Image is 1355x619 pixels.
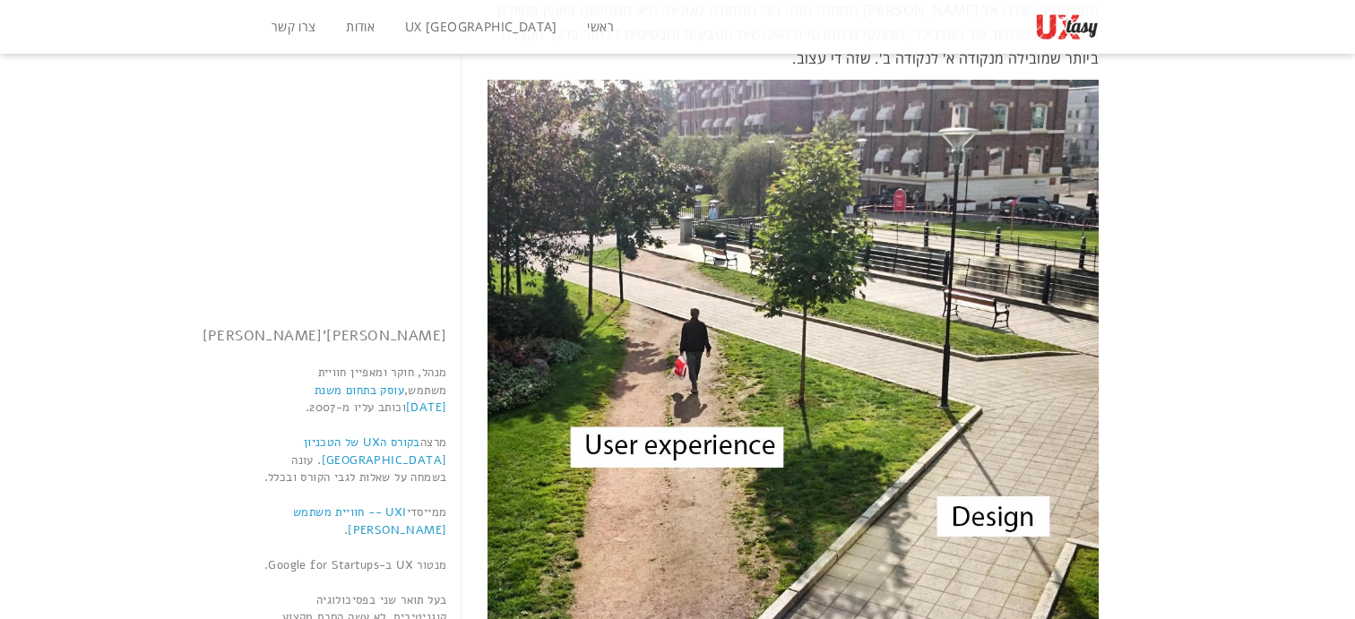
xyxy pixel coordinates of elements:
[272,18,316,35] span: צרו קשר
[405,18,557,35] span: UX [GEOGRAPHIC_DATA]
[203,326,447,346] font: [PERSON_NAME]'[PERSON_NAME]
[293,504,446,538] a: UXI -- חוויית משתמש [PERSON_NAME]
[315,383,446,417] a: עוסק בתחום משנת [DATE]
[587,18,614,35] span: ראשי
[1036,13,1099,40] img: UXtasy
[346,18,375,35] span: אודות
[304,434,447,469] a: בקורס הUX של הטכניון [GEOGRAPHIC_DATA]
